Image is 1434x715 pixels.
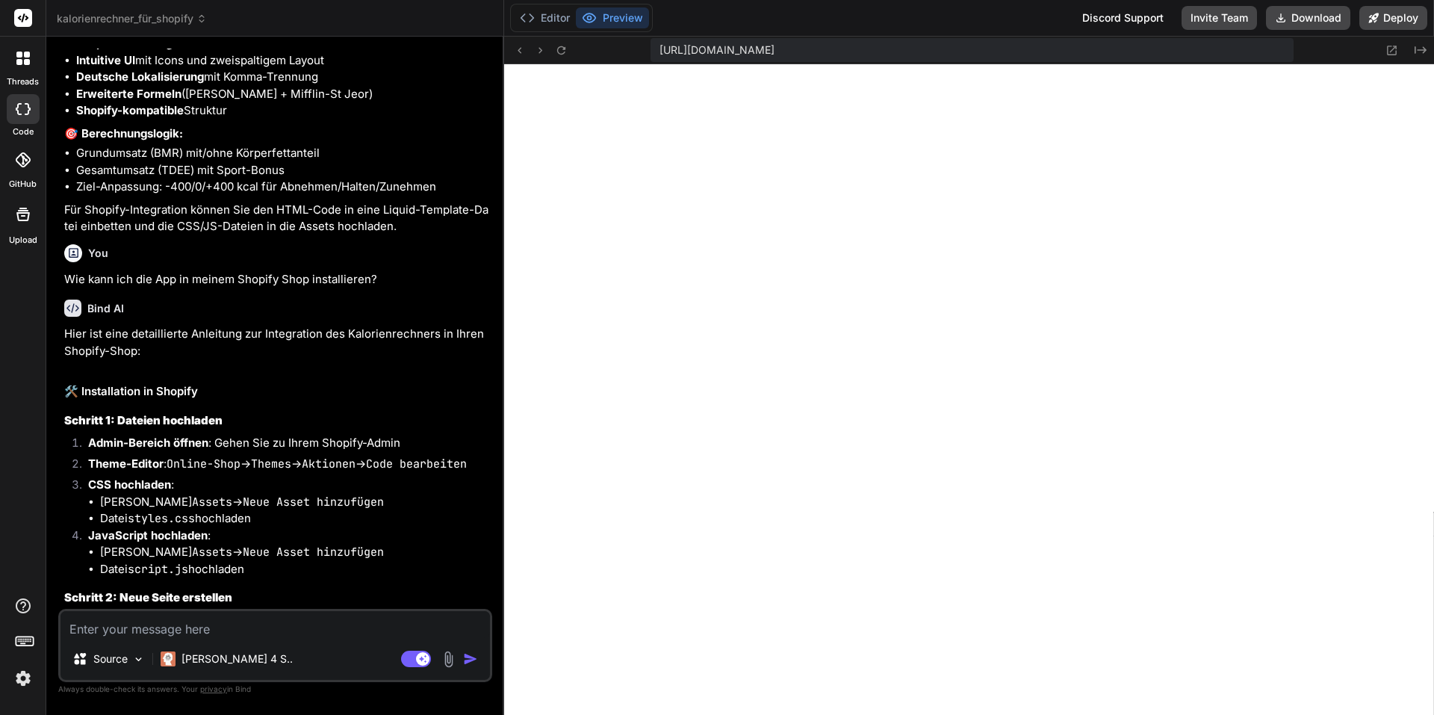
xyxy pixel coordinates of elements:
[366,456,467,471] code: Code bearbeiten
[76,102,489,120] li: Struktur
[57,11,207,26] span: kalorienrechner_für_shopify
[440,651,457,668] img: attachment
[13,126,34,138] label: code
[243,495,384,510] code: Neue Asset hinzufügen
[9,234,37,247] label: Upload
[302,456,356,471] code: Aktionen
[463,651,478,666] img: icon
[64,202,489,235] p: Für Shopify-Integration können Sie den HTML-Code in eine Liquid-Template-Datei einbetten und die ...
[251,456,291,471] code: Themes
[76,179,489,196] li: Ziel-Anpassung: -400/0/+400 kcal für Abnehmen/Halten/Zunehmen
[64,590,232,604] strong: Schritt 2: Neue Seite erstellen
[7,75,39,88] label: threads
[167,456,240,471] code: Online-Shop
[64,413,223,427] strong: Schritt 1: Dateien hochladen
[200,684,227,693] span: privacy
[76,69,489,86] li: mit Komma-Trennung
[64,271,489,288] p: Wie kann ich die App in meinem Shopify Shop installieren?
[64,326,489,359] p: Hier ist eine detaillierte Anleitung zur Integration des Kalorienrechners in Ihren Shopify-Shop:
[100,510,489,527] li: Datei hochladen
[88,436,208,450] strong: Admin-Bereich öffnen
[76,456,489,477] li: : → → →
[1182,6,1257,30] button: Invite Team
[93,651,128,666] p: Source
[100,544,489,561] li: [PERSON_NAME] →
[1359,6,1427,30] button: Deploy
[58,682,492,696] p: Always double-check its answers. Your in Bind
[576,7,649,28] button: Preview
[243,545,384,560] code: Neue Asset hinzufügen
[1266,6,1350,30] button: Download
[10,666,36,691] img: settings
[88,477,171,492] strong: CSS hochladen
[161,651,176,666] img: Claude 4 Sonnet
[100,494,489,511] li: [PERSON_NAME] →
[76,69,204,84] strong: Deutsche Lokalisierung
[76,53,135,67] strong: Intuitive UI
[514,7,576,28] button: Editor
[76,145,489,162] li: Grundumsatz (BMR) mit/ohne Körperfettanteil
[87,301,124,316] h6: Bind AI
[504,64,1434,715] iframe: Preview
[76,103,184,117] strong: Shopify-kompatible
[192,495,232,510] code: Assets
[659,43,775,58] span: [URL][DOMAIN_NAME]
[76,527,489,578] li: :
[76,435,489,456] li: : Gehen Sie zu Ihrem Shopify-Admin
[128,562,188,577] code: script.js
[100,561,489,578] li: Datei hochladen
[181,651,293,666] p: [PERSON_NAME] 4 S..
[76,477,489,527] li: :
[88,528,208,542] strong: JavaScript hochladen
[76,52,489,69] li: mit Icons und zweispaltigem Layout
[132,653,145,666] img: Pick Models
[64,126,183,140] strong: 🎯 Berechnungslogik:
[76,87,181,101] strong: Erweiterte Formeln
[9,178,37,191] label: GitHub
[1073,6,1173,30] div: Discord Support
[192,545,232,560] code: Assets
[88,246,108,261] h6: You
[64,383,489,400] h2: 🛠️ Installation in Shopify
[128,511,195,526] code: styles.css
[76,86,489,103] li: ([PERSON_NAME] + Mifflin-St Jeor)
[76,162,489,179] li: Gesamtumsatz (TDEE) mit Sport-Bonus
[88,456,164,471] strong: Theme-Editor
